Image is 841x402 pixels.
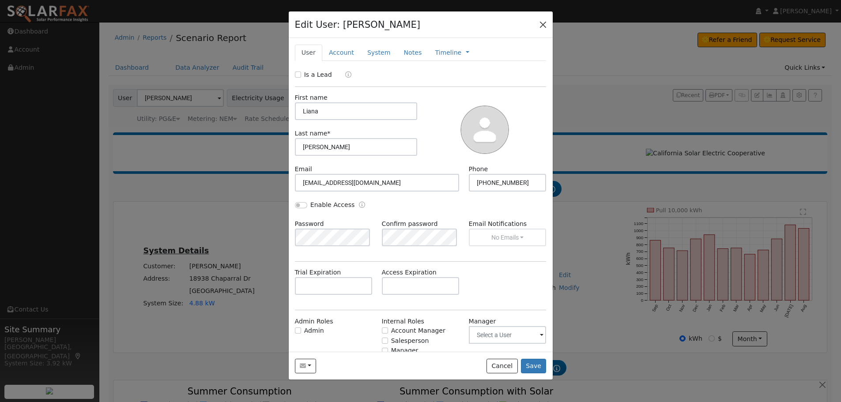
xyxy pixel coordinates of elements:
label: Manager [469,317,496,326]
label: Admin Roles [295,317,333,326]
label: Access Expiration [382,268,437,277]
label: Trial Expiration [295,268,341,277]
input: Select a User [469,326,547,344]
label: Email Notifications [469,219,547,229]
label: Phone [469,165,488,174]
label: First name [295,93,328,102]
label: Password [295,219,324,229]
label: Admin [304,326,324,335]
h4: Edit User: [PERSON_NAME] [295,18,421,32]
input: Account Manager [382,327,388,334]
a: User [295,45,322,61]
button: lianaabele@gmail.com [295,359,317,374]
button: Save [521,359,547,374]
a: Lead [339,70,351,80]
input: Admin [295,327,301,334]
input: Manager [382,348,388,354]
label: Manager [391,346,419,355]
input: Salesperson [382,338,388,344]
button: Cancel [486,359,518,374]
label: Enable Access [310,200,355,210]
label: Is a Lead [304,70,332,79]
a: Timeline [435,48,461,57]
label: Salesperson [391,336,429,346]
a: Enable Access [359,200,365,210]
input: Is a Lead [295,71,301,78]
label: Internal Roles [382,317,424,326]
label: Email [295,165,312,174]
span: Required [327,130,330,137]
label: Last name [295,129,331,138]
label: Confirm password [382,219,438,229]
a: Account [322,45,361,61]
a: Notes [397,45,428,61]
label: Account Manager [391,326,445,335]
a: System [361,45,397,61]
